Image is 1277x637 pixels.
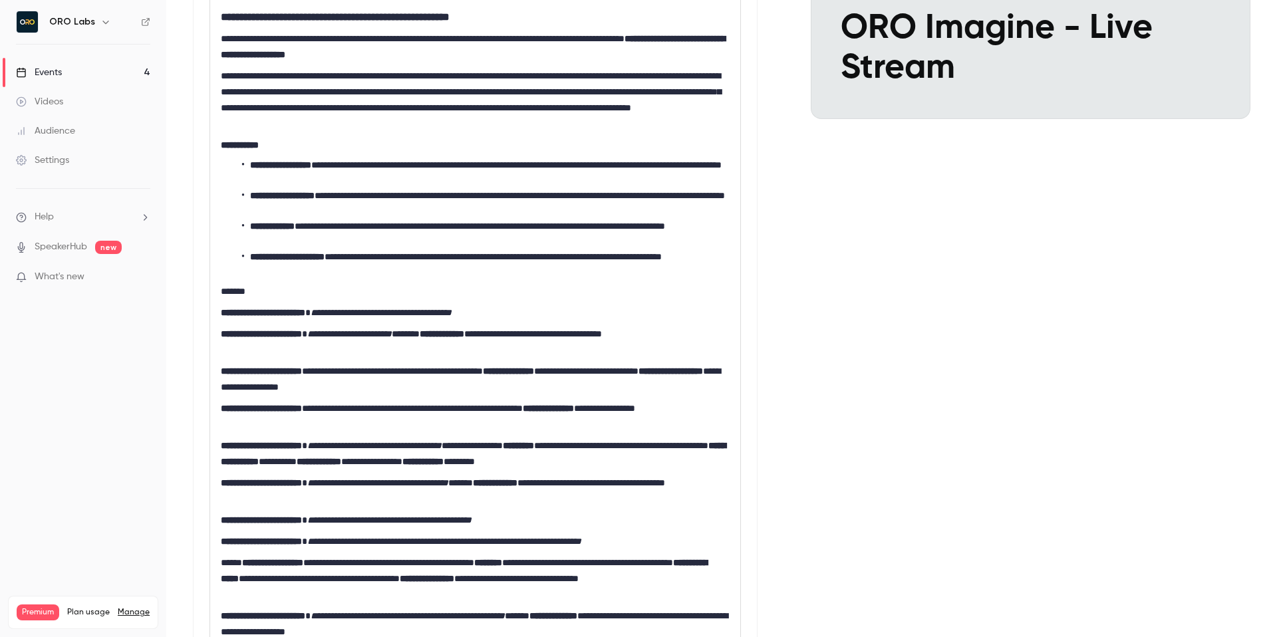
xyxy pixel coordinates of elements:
[49,15,95,29] h6: ORO Labs
[16,210,150,224] li: help-dropdown-opener
[118,607,150,618] a: Manage
[134,271,150,283] iframe: Noticeable Trigger
[67,607,110,618] span: Plan usage
[16,124,75,138] div: Audience
[35,270,84,284] span: What's new
[35,210,54,224] span: Help
[35,240,87,254] a: SpeakerHub
[16,154,69,167] div: Settings
[16,95,63,108] div: Videos
[17,604,59,620] span: Premium
[95,241,122,254] span: new
[17,11,38,33] img: ORO Labs
[16,66,62,79] div: Events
